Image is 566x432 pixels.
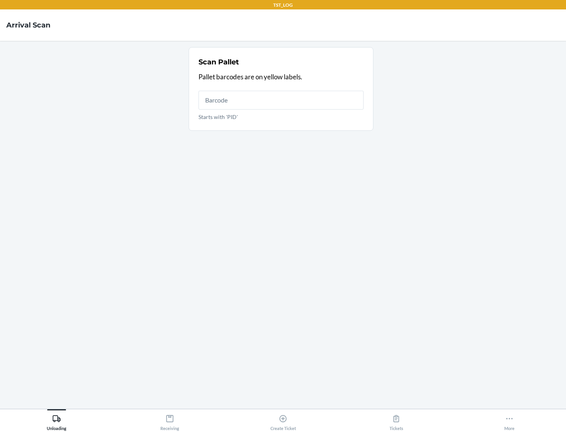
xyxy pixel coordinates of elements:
[198,91,364,110] input: Starts with 'PID'
[198,113,364,121] p: Starts with 'PID'
[390,411,403,431] div: Tickets
[160,411,179,431] div: Receiving
[113,409,226,431] button: Receiving
[198,72,364,82] p: Pallet barcodes are on yellow labels.
[504,411,515,431] div: More
[453,409,566,431] button: More
[340,409,453,431] button: Tickets
[226,409,340,431] button: Create Ticket
[6,20,50,30] h4: Arrival Scan
[273,2,293,9] p: TST_LOG
[47,411,66,431] div: Unloading
[198,57,239,67] h2: Scan Pallet
[270,411,296,431] div: Create Ticket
